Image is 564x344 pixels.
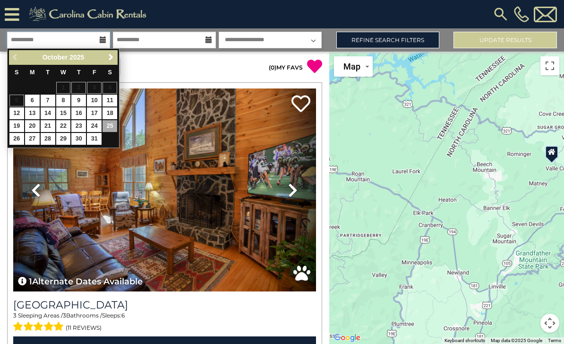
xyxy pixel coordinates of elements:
[291,94,310,115] a: Add to favorites
[63,312,66,319] span: 3
[343,62,360,71] span: Map
[56,133,71,145] a: 29
[41,95,55,106] a: 7
[71,95,86,106] a: 9
[41,107,55,119] a: 14
[13,312,17,319] span: 3
[66,322,102,334] span: (11 reviews)
[25,120,40,132] a: 20
[25,107,40,119] a: 13
[18,276,143,288] button: 1Alternate Dates Available
[71,120,86,132] a: 23
[453,32,557,48] button: Update Results
[93,69,96,76] span: Friday
[13,299,316,311] h3: River Valley View
[87,133,102,145] a: 31
[332,332,363,344] a: Open this area in Google Maps (opens a new window)
[512,6,531,22] a: [PHONE_NUMBER]
[69,53,84,61] span: 2025
[87,107,102,119] a: 17
[108,69,112,76] span: Saturday
[336,32,440,48] a: Refine Search Filters
[107,53,115,61] span: Next
[121,312,125,319] span: 6
[444,337,485,344] button: Keyboard shortcuts
[43,53,68,61] span: October
[30,69,35,76] span: Monday
[13,299,316,311] a: [GEOGRAPHIC_DATA]
[271,64,274,71] span: 0
[334,56,373,77] button: Change map style
[332,332,363,344] img: Google
[71,133,86,145] a: 30
[9,120,24,132] a: 19
[103,120,117,132] a: 25
[13,311,316,334] div: Sleeping Areas / Bathrooms / Sleeps:
[540,314,559,333] button: Map camera controls
[15,69,18,76] span: Sunday
[87,120,102,132] a: 24
[87,95,102,106] a: 10
[103,95,117,106] a: 11
[56,95,71,106] a: 8
[25,95,40,106] a: 6
[56,120,71,132] a: 22
[548,338,561,343] a: Terms (opens in new tab)
[13,88,316,291] img: thumbnail_163271227.jpeg
[9,133,24,145] a: 26
[492,6,509,23] img: search-regular.svg
[77,69,81,76] span: Thursday
[269,64,303,71] a: (0)MY FAVS
[491,338,542,343] span: Map data ©2025 Google
[105,52,117,63] a: Next
[269,64,276,71] span: ( )
[41,133,55,145] a: 28
[9,107,24,119] a: 12
[540,56,559,75] button: Toggle fullscreen view
[41,120,55,132] a: 21
[29,276,32,288] span: 1
[24,5,154,24] img: Khaki-logo.png
[103,107,117,119] a: 18
[71,107,86,119] a: 16
[46,69,50,76] span: Tuesday
[56,107,71,119] a: 15
[25,133,40,145] a: 27
[60,69,66,76] span: Wednesday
